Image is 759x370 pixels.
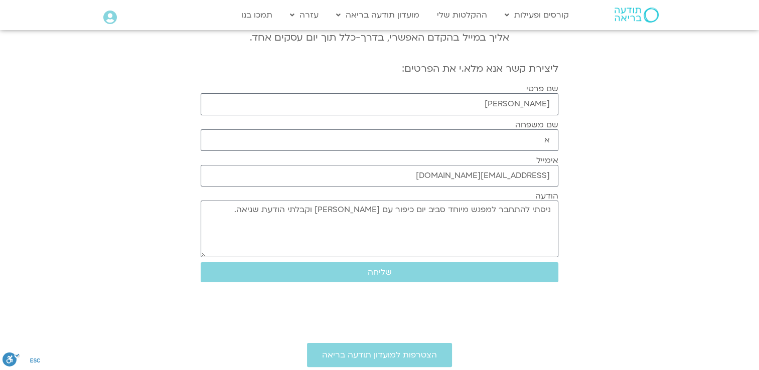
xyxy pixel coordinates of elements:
input: שם פרטי [201,93,558,115]
a: הצטרפות למועדון תודעה בריאה [307,343,452,367]
span: שליחה [368,268,392,277]
span: הצטרפות למועדון תודעה בריאה [322,350,437,359]
button: שליחה [201,262,558,282]
textarea: ניסתי להתחבר למפגש מיוחד סביב יום כיפור עם [PERSON_NAME] וקבלתי הודעת שגיאה. [201,201,558,257]
a: קורסים ופעילות [500,6,574,25]
h2: ליצירת קשר אנא מלא.י את הפרטים: [201,63,558,74]
input: שם משפחה [201,129,558,151]
input: אימייל [201,165,558,187]
img: תודעה בריאה [615,8,659,23]
a: ההקלטות שלי [432,6,492,25]
form: טופס חדש [201,84,558,287]
label: הודעה [535,192,558,201]
a: תמכו בנו [236,6,277,25]
label: שם משפחה [515,120,558,129]
a: מועדון תודעה בריאה [331,6,424,25]
label: שם פרטי [526,84,558,93]
label: אימייל [536,156,558,165]
a: עזרה [285,6,324,25]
